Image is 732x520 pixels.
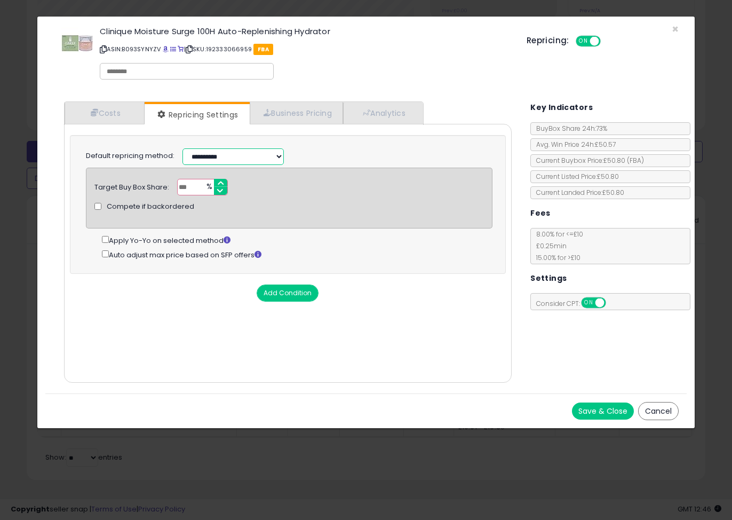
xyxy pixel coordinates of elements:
span: Avg. Win Price 24h: £50.57 [531,140,616,149]
h5: Settings [530,272,567,285]
span: ON [582,298,595,308]
h5: Key Indicators [530,101,593,114]
h5: Fees [530,207,551,220]
h5: Repricing: [527,36,569,45]
p: ASIN: B093SYNYZV | SKU: 192333066959 [100,41,510,58]
div: Auto adjust max price based on SFP offers [102,248,492,261]
h3: Clinique Moisture Surge 100H Auto-Replenishing Hydrator [100,27,510,35]
label: Default repricing method: [86,151,174,161]
a: All offer listings [170,45,176,53]
span: ON [577,37,590,46]
button: Cancel [638,402,679,420]
span: % [200,179,217,195]
div: Apply Yo-Yo on selected method [102,234,492,246]
a: Your listing only [178,45,184,53]
span: Current Landed Price: £50.80 [531,188,624,197]
span: FBA [253,44,273,55]
span: Compete if backordered [107,202,194,212]
span: Current Buybox Price: [531,156,644,165]
span: Current Listed Price: £50.80 [531,172,619,181]
img: 41x7hbK2c0L._SL60_.jpg [61,27,93,59]
span: BuyBox Share 24h: 73% [531,124,607,133]
span: 15.00 % for > £10 [531,253,580,262]
div: Target Buy Box Share: [94,179,169,193]
span: OFF [599,37,616,46]
span: × [672,21,679,37]
button: Add Condition [257,285,319,302]
a: Business Pricing [250,102,343,124]
a: Costs [65,102,145,124]
button: Save & Close [572,403,634,420]
span: Consider CPT: [531,299,620,308]
a: Repricing Settings [145,104,249,125]
span: £50.80 [603,156,644,165]
span: 8.00 % for <= £10 [531,230,583,262]
span: £0.25 min [531,241,567,250]
a: Analytics [343,102,422,124]
span: OFF [604,298,622,308]
span: ( FBA ) [627,156,644,165]
a: BuyBox page [163,45,169,53]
